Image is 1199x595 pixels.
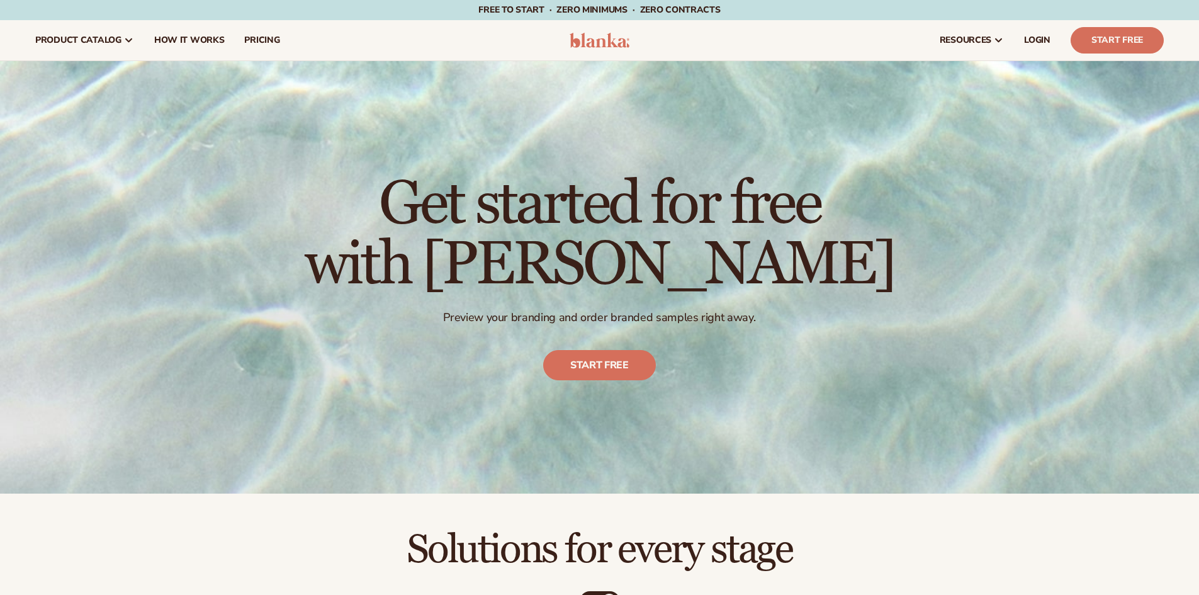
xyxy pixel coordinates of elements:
[305,310,894,325] p: Preview your branding and order branded samples right away.
[930,20,1014,60] a: resources
[940,35,991,45] span: resources
[144,20,235,60] a: How It Works
[234,20,290,60] a: pricing
[25,20,144,60] a: product catalog
[543,350,656,380] a: Start free
[1014,20,1061,60] a: LOGIN
[154,35,225,45] span: How It Works
[35,35,121,45] span: product catalog
[478,4,720,16] span: Free to start · ZERO minimums · ZERO contracts
[244,35,279,45] span: pricing
[1071,27,1164,54] a: Start Free
[305,174,894,295] h1: Get started for free with [PERSON_NAME]
[570,33,629,48] img: logo
[1024,35,1050,45] span: LOGIN
[35,529,1164,571] h2: Solutions for every stage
